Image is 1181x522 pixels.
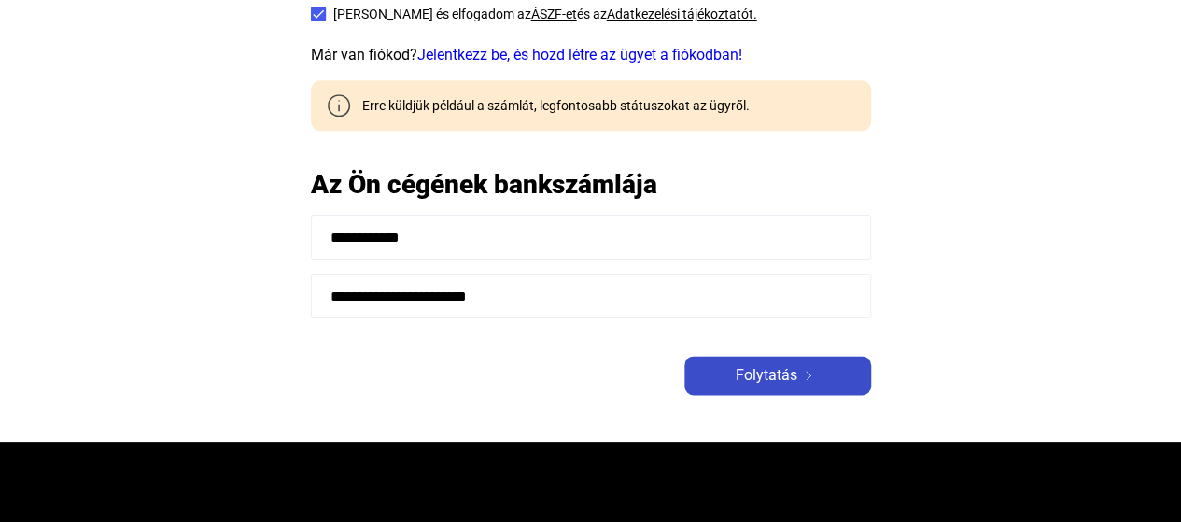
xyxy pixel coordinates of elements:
a: ÁSZF-et [531,7,577,21]
img: info-grey-outline [328,94,350,117]
div: Már van fiókod? [311,44,871,66]
div: Erre küldjük például a számlát, legfontosabb státuszokat az ügyről. [348,96,750,115]
img: arrow-right-white [797,371,820,380]
span: Folytatás [736,364,797,387]
span: és az [577,7,607,21]
button: Folytatásarrow-right-white [684,356,871,395]
a: Jelentkezz be, és hozd létre az ügyet a fiókodban! [417,46,742,63]
h2: Az Ön cégének bankszámlája [311,168,871,201]
a: Adatkezelési tájékoztatót. [607,7,757,21]
span: [PERSON_NAME] és elfogadom az [333,7,531,21]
